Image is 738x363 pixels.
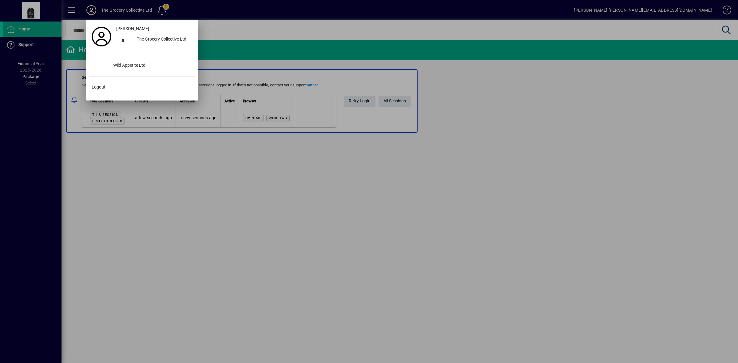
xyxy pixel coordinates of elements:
[116,26,149,32] span: [PERSON_NAME]
[89,81,195,93] button: Logout
[114,34,195,45] button: The Grocery Collective Ltd
[89,31,114,42] a: Profile
[108,60,195,71] div: Wild Appetite Ltd
[92,84,105,90] span: Logout
[114,23,195,34] a: [PERSON_NAME]
[132,34,195,45] div: The Grocery Collective Ltd
[89,60,195,71] button: Wild Appetite Ltd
